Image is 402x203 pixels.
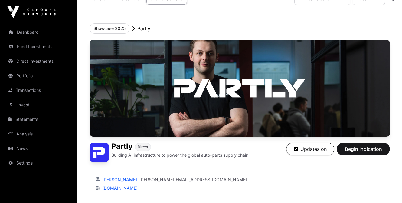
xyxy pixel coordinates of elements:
a: News [5,142,73,155]
a: [DOMAIN_NAME] [100,185,138,191]
a: [PERSON_NAME] [101,177,137,182]
span: Direct [138,145,148,149]
a: Invest [5,98,73,111]
a: Begin Indication [337,149,390,155]
a: Transactions [5,84,73,97]
button: Showcase 2025 [90,23,129,34]
p: Partly [137,25,150,32]
img: Icehouse Ventures Logo [7,6,56,18]
a: Statements [5,113,73,126]
button: Updates on [286,143,334,155]
p: Building AI infrastructure to power the global auto-parts supply chain. [111,152,250,158]
a: Settings [5,156,73,170]
h1: Partly [111,143,132,151]
a: Direct Investments [5,55,73,68]
a: Dashboard [5,25,73,39]
img: Partly [90,40,390,137]
span: Begin Indication [344,145,382,153]
iframe: Chat Widget [372,174,402,203]
img: Partly [90,143,109,162]
a: [PERSON_NAME][EMAIL_ADDRESS][DOMAIN_NAME] [139,177,247,183]
button: Begin Indication [337,143,390,155]
a: Fund Investments [5,40,73,53]
a: Portfolio [5,69,73,82]
a: Analysis [5,127,73,141]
